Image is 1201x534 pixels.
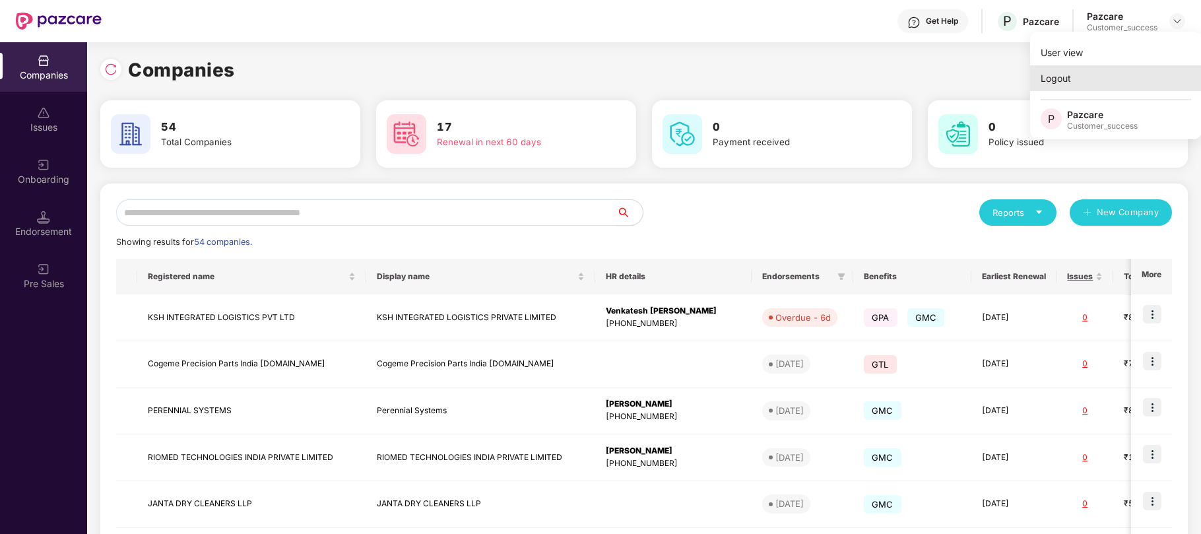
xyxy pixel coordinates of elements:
span: search [616,207,643,218]
span: P [1003,13,1012,29]
td: KSH INTEGRATED LOGISTICS PRIVATE LIMITED [366,294,595,341]
div: Total Companies [161,135,317,149]
div: ₹58,965.78 [1124,498,1190,510]
div: ₹7,08,000 [1124,358,1190,370]
img: svg+xml;base64,PHN2ZyB4bWxucz0iaHR0cDovL3d3dy53My5vcmcvMjAwMC9zdmciIHdpZHRoPSI2MCIgaGVpZ2h0PSI2MC... [663,114,702,154]
img: New Pazcare Logo [16,13,102,30]
h3: 0 [989,119,1144,136]
span: 54 companies. [194,237,252,247]
span: filter [835,269,848,284]
td: RIOMED TECHNOLOGIES INDIA PRIVATE LIMITED [137,434,366,481]
td: [DATE] [971,434,1056,481]
img: icon [1143,445,1161,463]
td: JANTA DRY CLEANERS LLP [366,481,595,528]
div: ₹12,19,437.96 [1124,451,1190,464]
span: GMC [864,401,901,420]
div: 0 [1067,498,1103,510]
img: svg+xml;base64,PHN2ZyB3aWR0aD0iMjAiIGhlaWdodD0iMjAiIHZpZXdCb3g9IjAgMCAyMCAyMCIgZmlsbD0ibm9uZSIgeG... [37,263,50,276]
td: [DATE] [971,387,1056,434]
h3: 0 [713,119,868,136]
div: [PHONE_NUMBER] [606,317,741,330]
span: caret-down [1035,208,1043,217]
th: Issues [1056,259,1113,294]
img: icon [1143,352,1161,370]
div: Pazcare [1023,15,1059,28]
div: Pazcare [1087,10,1157,22]
img: svg+xml;base64,PHN2ZyB4bWxucz0iaHR0cDovL3d3dy53My5vcmcvMjAwMC9zdmciIHdpZHRoPSI2MCIgaGVpZ2h0PSI2MC... [111,114,150,154]
img: icon [1143,398,1161,417]
div: 0 [1067,312,1103,324]
td: JANTA DRY CLEANERS LLP [137,481,366,528]
div: ₹8,88,229.66 [1124,312,1190,324]
div: Reports [992,206,1043,219]
div: Renewal in next 60 days [437,135,593,149]
img: icon [1143,492,1161,510]
td: [DATE] [971,341,1056,388]
td: Cogeme Precision Parts India [DOMAIN_NAME] [366,341,595,388]
h3: 54 [161,119,317,136]
span: New Company [1097,206,1159,219]
div: 0 [1067,451,1103,464]
th: Earliest Renewal [971,259,1056,294]
div: [PERSON_NAME] [606,398,741,411]
img: svg+xml;base64,PHN2ZyB4bWxucz0iaHR0cDovL3d3dy53My5vcmcvMjAwMC9zdmciIHdpZHRoPSI2MCIgaGVpZ2h0PSI2MC... [387,114,426,154]
div: [PHONE_NUMBER] [606,457,741,470]
div: [DATE] [775,404,804,417]
div: ₹8,14,362.84 [1124,405,1190,417]
span: filter [837,273,845,281]
div: [DATE] [775,357,804,370]
span: Showing results for [116,237,252,247]
div: 0 [1067,405,1103,417]
img: svg+xml;base64,PHN2ZyB3aWR0aD0iMTQuNSIgaGVpZ2h0PSIxNC41IiB2aWV3Qm94PSIwIDAgMTYgMTYiIGZpbGw9Im5vbm... [37,211,50,224]
div: Venkatesh [PERSON_NAME] [606,305,741,317]
div: Customer_success [1087,22,1157,33]
th: More [1131,259,1172,294]
td: Cogeme Precision Parts India [DOMAIN_NAME] [137,341,366,388]
h3: 17 [437,119,593,136]
span: Endorsements [762,271,832,282]
img: svg+xml;base64,PHN2ZyBpZD0iQ29tcGFuaWVzIiB4bWxucz0iaHR0cDovL3d3dy53My5vcmcvMjAwMC9zdmciIHdpZHRoPS... [37,54,50,67]
span: P [1048,111,1055,127]
img: icon [1143,305,1161,323]
img: svg+xml;base64,PHN2ZyB4bWxucz0iaHR0cDovL3d3dy53My5vcmcvMjAwMC9zdmciIHdpZHRoPSI2MCIgaGVpZ2h0PSI2MC... [938,114,978,154]
td: [DATE] [971,294,1056,341]
span: GTL [864,355,897,374]
span: Registered name [148,271,346,282]
span: Display name [377,271,575,282]
h1: Companies [128,55,235,84]
div: Get Help [926,16,958,26]
th: Benefits [853,259,971,294]
td: [DATE] [971,481,1056,528]
div: Pazcare [1067,108,1138,121]
span: GMC [864,448,901,467]
th: HR details [595,259,752,294]
img: svg+xml;base64,PHN2ZyBpZD0iSGVscC0zMngzMiIgeG1sbnM9Imh0dHA6Ly93d3cudzMub3JnLzIwMDAvc3ZnIiB3aWR0aD... [907,16,921,29]
span: Issues [1067,271,1093,282]
div: Payment received [713,135,868,149]
span: GPA [864,308,897,327]
th: Total Premium [1113,259,1200,294]
span: GMC [864,495,901,514]
div: Overdue - 6d [775,311,831,324]
div: [PERSON_NAME] [606,445,741,457]
img: svg+xml;base64,PHN2ZyBpZD0iUmVsb2FkLTMyeDMyIiB4bWxucz0iaHR0cDovL3d3dy53My5vcmcvMjAwMC9zdmciIHdpZH... [104,63,117,76]
th: Display name [366,259,595,294]
div: [PHONE_NUMBER] [606,411,741,423]
img: svg+xml;base64,PHN2ZyB3aWR0aD0iMjAiIGhlaWdodD0iMjAiIHZpZXdCb3g9IjAgMCAyMCAyMCIgZmlsbD0ibm9uZSIgeG... [37,158,50,172]
div: 0 [1067,358,1103,370]
span: Total Premium [1124,271,1180,282]
span: GMC [907,308,945,327]
button: search [616,199,643,226]
td: RIOMED TECHNOLOGIES INDIA PRIVATE LIMITED [366,434,595,481]
span: plus [1083,208,1091,218]
div: Customer_success [1067,121,1138,131]
img: svg+xml;base64,PHN2ZyBpZD0iRHJvcGRvd24tMzJ4MzIiIHhtbG5zPSJodHRwOi8vd3d3LnczLm9yZy8yMDAwL3N2ZyIgd2... [1172,16,1183,26]
div: [DATE] [775,497,804,510]
td: PERENNIAL SYSTEMS [137,387,366,434]
div: [DATE] [775,451,804,464]
td: Perennial Systems [366,387,595,434]
img: svg+xml;base64,PHN2ZyBpZD0iSXNzdWVzX2Rpc2FibGVkIiB4bWxucz0iaHR0cDovL3d3dy53My5vcmcvMjAwMC9zdmciIH... [37,106,50,119]
div: Policy issued [989,135,1144,149]
td: KSH INTEGRATED LOGISTICS PVT LTD [137,294,366,341]
button: plusNew Company [1070,199,1172,226]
